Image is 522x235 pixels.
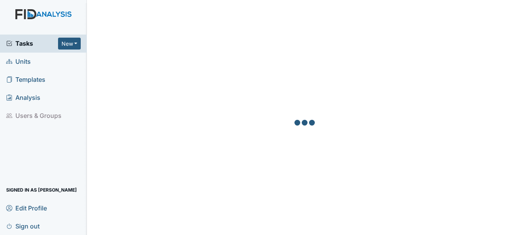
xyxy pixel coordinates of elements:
[6,92,40,104] span: Analysis
[6,56,31,68] span: Units
[6,220,40,232] span: Sign out
[6,74,45,86] span: Templates
[6,39,58,48] a: Tasks
[6,202,47,214] span: Edit Profile
[6,184,77,196] span: Signed in as [PERSON_NAME]
[58,38,81,50] button: New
